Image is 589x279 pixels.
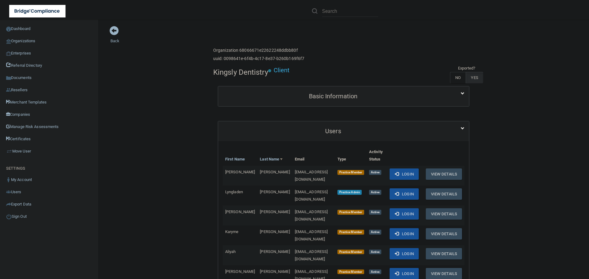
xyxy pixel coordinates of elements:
[426,248,462,259] button: View Details
[369,230,381,235] span: Active
[260,170,290,174] span: [PERSON_NAME]
[6,190,11,194] img: icon-users.e205127d.png
[426,208,462,220] button: View Details
[426,188,462,200] button: View Details
[260,209,290,214] span: [PERSON_NAME]
[6,165,25,172] label: SETTINGS
[6,51,11,56] img: enterprise.0d942306.png
[9,5,66,17] img: bridge_compliance_login_screen.278c3ca4.svg
[110,31,119,43] a: Back
[6,148,12,154] img: briefcase.64adab9b.png
[369,270,381,274] span: Active
[322,6,378,17] input: Search
[466,72,483,83] label: YES
[337,210,364,215] span: Practice Member
[225,269,255,274] span: [PERSON_NAME]
[6,214,12,219] img: ic_power_dark.7ecde6b1.png
[6,202,11,207] img: icon-export.b9366987.png
[450,65,483,72] td: Exported?
[390,228,419,239] button: Login
[390,168,419,180] button: Login
[369,190,381,195] span: Active
[312,8,318,14] img: ic-search.3b580494.png
[426,228,462,239] button: View Details
[450,72,466,83] label: NO
[225,170,255,174] span: [PERSON_NAME]
[260,229,290,234] span: [PERSON_NAME]
[295,209,328,221] span: [EMAIL_ADDRESS][DOMAIN_NAME]
[292,146,335,166] th: Email
[426,168,462,180] button: View Details
[367,146,387,166] th: Activity Status
[295,170,328,182] span: [EMAIL_ADDRESS][DOMAIN_NAME]
[6,177,11,182] img: ic_user_dark.df1a06c3.png
[6,39,11,44] img: organization-icon.f8decf85.png
[337,270,364,274] span: Practice Member
[274,65,290,76] p: Client
[337,230,364,235] span: Practice Member
[260,249,290,254] span: [PERSON_NAME]
[213,68,268,76] h4: Kingsly Dentistry
[337,250,364,254] span: Practice Member
[225,209,255,214] span: [PERSON_NAME]
[369,210,381,215] span: Active
[260,190,290,194] span: [PERSON_NAME]
[295,229,328,241] span: [EMAIL_ADDRESS][DOMAIN_NAME]
[213,56,304,61] h6: uuid: 0098641e-6f4b-4c17-8e37-b260b169f6f7
[295,190,328,202] span: [EMAIL_ADDRESS][DOMAIN_NAME]
[390,188,419,200] button: Login
[213,48,304,53] h6: Organization 68066671e22622248ddbb80f
[337,170,364,175] span: Practice Member
[6,88,11,92] img: ic_reseller.de258add.png
[260,156,283,163] a: Last Name
[295,249,328,261] span: [EMAIL_ADDRESS][DOMAIN_NAME]
[337,190,362,195] span: Practice Admin
[369,250,381,254] span: Active
[260,269,290,274] span: [PERSON_NAME]
[6,27,11,32] img: ic_dashboard_dark.d01f4a41.png
[390,248,419,259] button: Login
[335,146,367,166] th: Type
[225,156,245,163] a: First Name
[223,93,444,100] h5: Basic Information
[223,124,464,138] a: Users
[225,249,236,254] span: Aliyah
[225,190,243,194] span: Lyngladen
[369,170,381,175] span: Active
[390,208,419,220] button: Login
[223,128,444,134] h5: Users
[225,229,239,234] span: Karyme
[6,76,11,81] img: icon-documents.8dae5593.png
[223,89,464,103] a: Basic Information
